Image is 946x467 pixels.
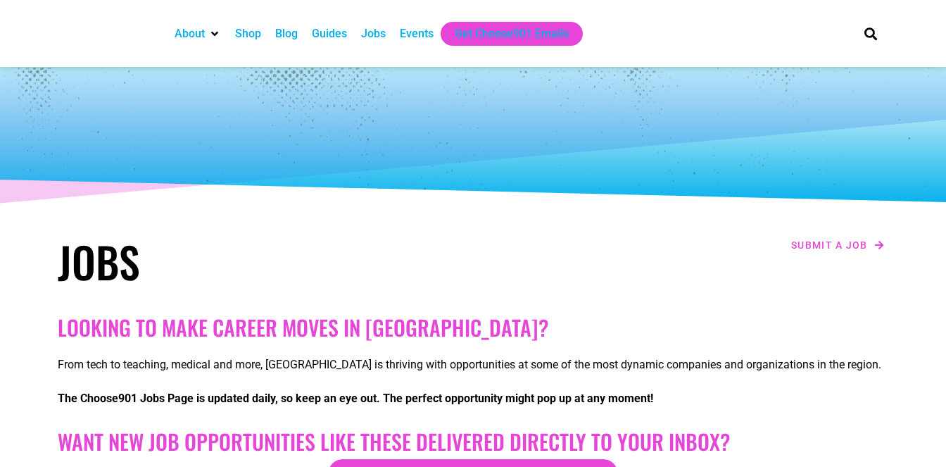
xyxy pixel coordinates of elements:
h2: Looking to make career moves in [GEOGRAPHIC_DATA]? [58,315,888,340]
a: Blog [275,25,298,42]
a: Events [400,25,434,42]
a: Guides [312,25,347,42]
a: Shop [235,25,261,42]
h2: Want New Job Opportunities like these Delivered Directly to your Inbox? [58,429,888,454]
div: About [168,22,228,46]
a: Get Choose901 Emails [455,25,569,42]
strong: The Choose901 Jobs Page is updated daily, so keep an eye out. The perfect opportunity might pop u... [58,392,653,405]
a: Submit a job [787,236,888,254]
div: Search [859,22,883,45]
a: Jobs [361,25,386,42]
p: From tech to teaching, medical and more, [GEOGRAPHIC_DATA] is thriving with opportunities at some... [58,356,888,373]
a: About [175,25,205,42]
h1: Jobs [58,236,466,287]
span: Submit a job [791,240,868,250]
nav: Main nav [168,22,840,46]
